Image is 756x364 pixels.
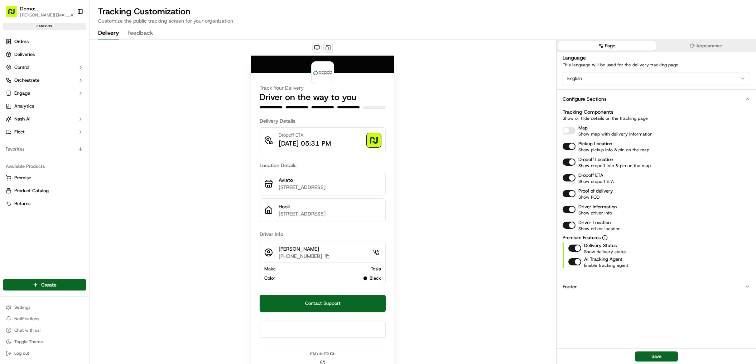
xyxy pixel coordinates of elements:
div: Available Products [3,161,86,172]
button: Footer [557,277,756,296]
h3: Delivery Details [260,117,386,124]
button: Appearance [657,41,755,51]
label: AI Tracking Agent [584,256,622,262]
button: Notifications [3,314,86,324]
h2: Driver on the way to you [260,91,386,103]
button: Configure Sections [557,89,756,108]
span: Analytics [14,103,34,109]
button: Promise [3,172,86,184]
p: Customize the public tracking screen for your organization [98,17,747,24]
label: Proof of delivery [578,188,613,194]
button: Settings [3,302,86,312]
a: Promise [6,175,83,181]
span: Make [264,266,276,272]
label: Tracking Components [563,108,613,115]
span: Orchestrate [14,77,39,84]
span: Notifications [14,316,39,322]
p: Show driver info [578,210,617,216]
button: Save [635,351,678,361]
span: Engage [14,90,30,96]
span: Fleet [14,129,25,135]
p: [PHONE_NUMBER] [279,252,322,260]
label: Premium Features [563,235,750,241]
h3: Track Your Delivery [260,84,386,91]
div: sandbox [3,23,86,30]
a: Orders [3,36,86,47]
button: Fleet [3,126,86,138]
span: Promise [14,175,31,181]
p: [STREET_ADDRESS] [279,184,381,191]
span: Chat with us! [14,327,40,333]
p: [STREET_ADDRESS] [279,210,381,217]
button: Leave Feedback [260,321,386,338]
span: Nash AI [14,116,30,122]
p: [DATE] 05:31 PM [279,138,331,148]
button: Demo: [GEOGRAPHIC_DATA][PERSON_NAME][EMAIL_ADDRESS][DOMAIN_NAME] [3,3,74,20]
h3: Stay in touch [310,351,336,356]
label: Map [578,125,588,131]
label: Delivery Status [584,242,617,249]
div: Configure Sections [563,95,607,103]
a: Returns [6,200,83,207]
div: Configure Sections [557,108,756,277]
span: Toggle Theme [14,339,43,345]
button: Returns [3,198,86,209]
p: Show or hide details on the tracking page [563,115,648,121]
p: Hooli [279,203,381,210]
a: Product Catalog [6,188,83,194]
p: Enable tracking agent [584,263,628,268]
p: Aviato [279,176,381,184]
span: Product Catalog [14,188,49,194]
button: Page [558,41,656,51]
label: Driver Information [578,204,617,210]
button: Demo: [GEOGRAPHIC_DATA] [20,5,69,12]
button: Product Catalog [3,185,86,197]
span: Deliveries [14,51,35,58]
img: photo_proof_of_delivery image [367,133,381,147]
span: Control [14,64,29,71]
button: Create [3,279,86,290]
label: Language [563,55,586,61]
a: Deliveries [3,49,86,60]
p: Show delivery status [584,249,626,255]
p: Show driver location [578,226,621,232]
span: Tesla [371,266,381,272]
button: Delivery [98,27,119,39]
p: Dropoff ETA [279,132,331,138]
p: Show pickup info & pin on the map [578,147,649,153]
label: Dropoff Location [578,156,613,162]
span: Returns [14,200,30,207]
label: Driver Location [578,219,611,226]
p: Show map with delivery information [578,131,653,137]
button: Orchestrate [3,75,86,86]
p: Show dropoff ETA [578,179,614,184]
p: Show dropoff info & pin on the map [578,163,651,169]
img: logo-public_tracking_screen-Demo%253A%2520UK-1758280537860.png [313,63,332,82]
p: [PERSON_NAME] [279,245,329,252]
h3: Location Details [260,162,386,169]
span: Log out [14,350,29,356]
button: Engage [3,88,86,99]
a: Analytics [3,100,86,112]
label: Pickup Location [578,141,612,147]
span: Create [41,281,57,288]
p: This language will be used for the delivery tracking page. [563,62,750,68]
h3: Driver Info [260,231,386,238]
p: Show POD [578,194,613,200]
button: Start conversation [260,295,386,312]
button: Toggle Theme [3,337,86,347]
span: Settings [14,304,30,310]
button: Control [3,62,86,73]
button: Nash AI [3,113,86,125]
button: Feedback [127,27,153,39]
div: Favorites [3,143,86,155]
button: [PERSON_NAME][EMAIL_ADDRESS][DOMAIN_NAME] [20,12,77,18]
span: Orders [14,38,29,45]
label: Dropoff ETA [578,172,603,178]
h2: Tracking Customization [98,6,747,17]
button: Log out [3,348,86,358]
button: Chat with us! [3,325,86,335]
div: Footer [563,283,577,290]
